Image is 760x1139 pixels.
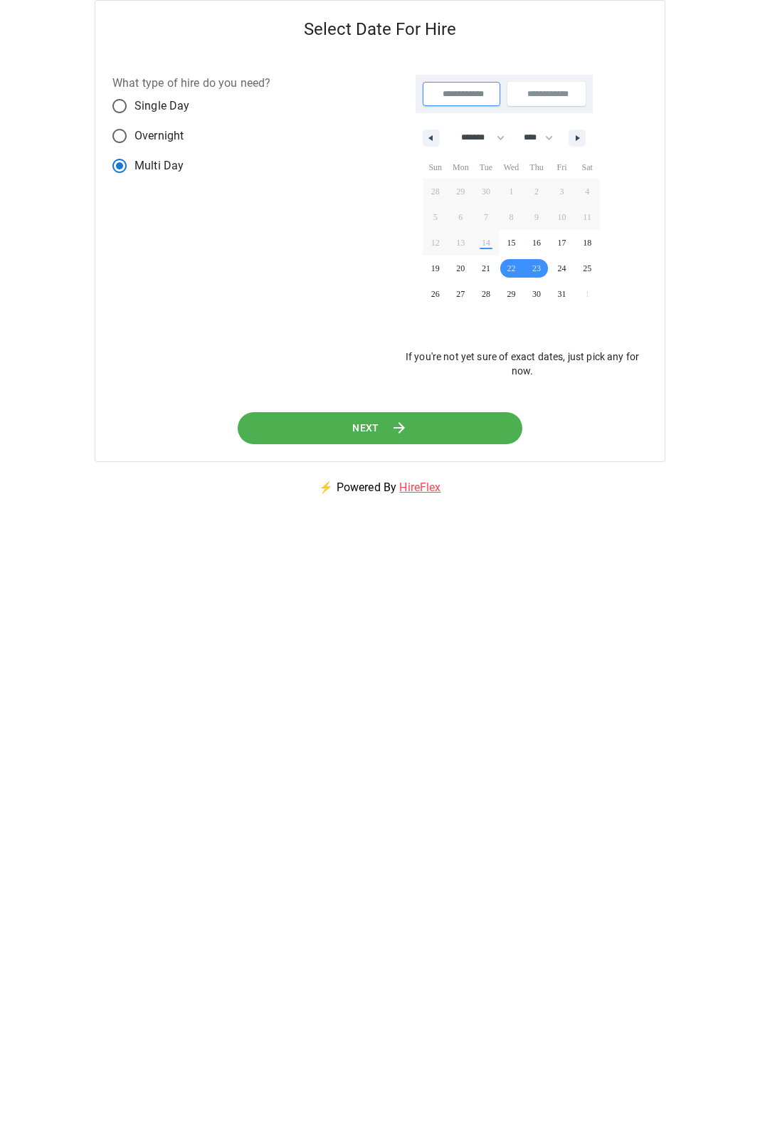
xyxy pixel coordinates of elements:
[499,156,524,179] span: Wed
[433,204,438,230] span: 5
[448,230,474,256] button: 13
[482,281,490,307] span: 28
[534,204,539,230] span: 9
[509,204,513,230] span: 8
[499,204,524,230] button: 8
[456,230,465,256] span: 13
[237,412,524,444] button: Next
[473,230,499,256] button: 14
[431,256,440,281] span: 19
[448,281,474,307] button: 27
[423,204,448,230] button: 5
[549,156,575,179] span: Fri
[134,98,190,115] span: Single Day
[549,256,575,281] button: 24
[302,462,458,513] p: ⚡ Powered By
[399,481,440,494] a: HireFlex
[558,230,566,256] span: 17
[473,256,499,281] button: 21
[583,256,591,281] span: 25
[499,256,524,281] button: 22
[431,230,440,256] span: 12
[473,281,499,307] button: 28
[558,256,566,281] span: 24
[524,256,549,281] button: 23
[532,256,541,281] span: 23
[583,230,591,256] span: 18
[558,204,566,230] span: 10
[574,256,600,281] button: 25
[574,230,600,256] button: 18
[423,256,448,281] button: 19
[473,156,499,179] span: Tue
[532,281,541,307] span: 30
[423,281,448,307] button: 26
[456,256,465,281] span: 20
[524,179,549,204] button: 2
[507,256,515,281] span: 22
[585,179,589,204] span: 4
[397,350,648,378] p: If you're not yet sure of exact dates, just pick any for now.
[509,179,513,204] span: 1
[482,256,490,281] span: 21
[574,156,600,179] span: Sat
[112,75,271,91] label: What type of hire do you need?
[134,127,184,145] span: Overnight
[583,204,591,230] span: 11
[448,256,474,281] button: 20
[574,179,600,204] button: 4
[574,204,600,230] button: 11
[423,230,448,256] button: 12
[534,179,539,204] span: 2
[352,419,379,437] span: Next
[549,179,575,204] button: 3
[448,204,474,230] button: 6
[484,204,488,230] span: 7
[499,281,524,307] button: 29
[549,204,575,230] button: 10
[448,156,474,179] span: Mon
[549,281,575,307] button: 31
[524,156,549,179] span: Thu
[134,157,184,174] span: Multi Day
[431,281,440,307] span: 26
[499,230,524,256] button: 15
[456,281,465,307] span: 27
[423,156,448,179] span: Sun
[524,204,549,230] button: 9
[524,230,549,256] button: 16
[532,230,541,256] span: 16
[473,204,499,230] button: 7
[560,179,564,204] span: 3
[507,281,515,307] span: 29
[499,179,524,204] button: 1
[558,281,566,307] span: 31
[482,230,490,256] span: 14
[507,230,515,256] span: 15
[524,281,549,307] button: 30
[549,230,575,256] button: 17
[95,1,665,58] h5: Select Date For Hire
[458,204,463,230] span: 6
